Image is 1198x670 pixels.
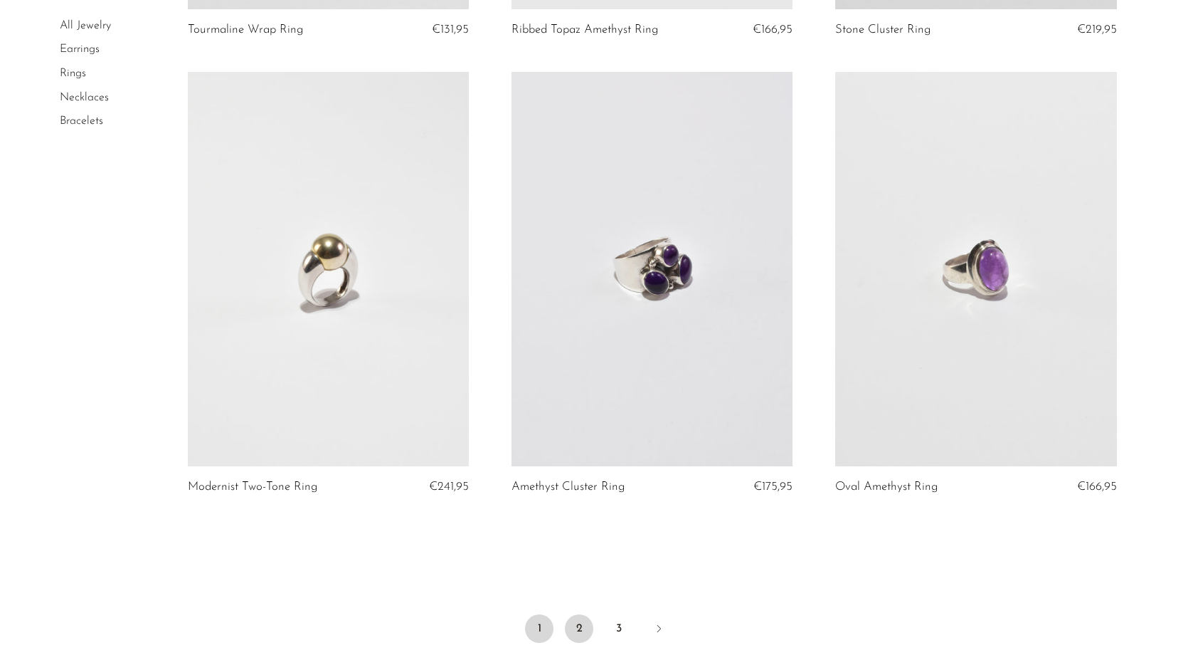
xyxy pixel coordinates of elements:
[60,44,100,56] a: Earrings
[605,614,633,643] a: 3
[565,614,593,643] a: 2
[429,481,469,493] span: €241,95
[188,23,303,36] a: Tourmaline Wrap Ring
[1077,481,1117,493] span: €166,95
[645,614,673,646] a: Next
[60,92,109,103] a: Necklaces
[511,481,625,493] a: Amethyst Cluster Ring
[1077,23,1117,36] span: €219,95
[432,23,469,36] span: €131,95
[511,23,658,36] a: Ribbed Topaz Amethyst Ring
[835,23,931,36] a: Stone Cluster Ring
[188,481,317,493] a: Modernist Two-Tone Ring
[60,68,86,79] a: Rings
[525,614,553,643] span: 1
[60,20,111,31] a: All Jewelry
[753,481,793,493] span: €175,95
[60,115,103,127] a: Bracelets
[835,481,938,493] a: Oval Amethyst Ring
[753,23,793,36] span: €166,95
